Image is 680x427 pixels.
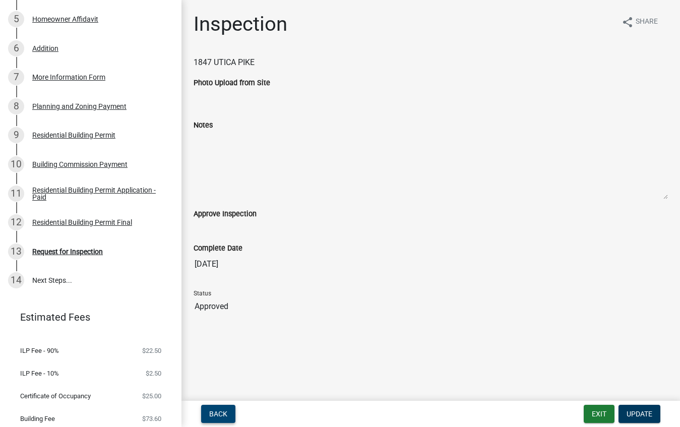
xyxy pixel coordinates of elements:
button: shareShare [613,12,666,32]
div: Homeowner Affidavit [32,16,98,23]
button: Exit [584,405,614,423]
div: 14 [8,272,24,288]
div: More Information Form [32,74,105,81]
label: Complete Date [194,245,242,252]
span: Certificate of Occupancy [20,393,91,399]
div: Residential Building Permit Final [32,219,132,226]
div: 9 [8,127,24,143]
div: Building Commission Payment [32,161,128,168]
div: 6 [8,40,24,56]
span: ILP Fee - 10% [20,370,59,377]
div: 12 [8,214,24,230]
span: Share [636,16,658,28]
div: 10 [8,156,24,172]
div: Addition [32,45,58,52]
span: Update [627,410,652,418]
button: Back [201,405,235,423]
span: Building Fee [20,415,55,422]
span: $25.00 [142,393,161,399]
div: Request for Inspection [32,248,103,255]
div: Planning and Zoning Payment [32,103,127,110]
div: 13 [8,243,24,260]
span: ILP Fee - 90% [20,347,59,354]
label: Approve Inspection [194,211,257,218]
a: Estimated Fees [8,307,165,327]
div: 5 [8,11,24,27]
span: $73.60 [142,415,161,422]
div: Residential Building Permit [32,132,115,139]
i: share [622,16,634,28]
p: 1847 UTICA PIKE [194,56,668,69]
div: Residential Building Permit Application - Paid [32,187,165,201]
label: Notes [194,122,213,129]
label: Photo Upload from Site [194,80,270,87]
button: Update [619,405,660,423]
span: $22.50 [142,347,161,354]
span: Back [209,410,227,418]
span: $2.50 [146,370,161,377]
div: 7 [8,69,24,85]
div: 8 [8,98,24,114]
div: 11 [8,186,24,202]
h1: Inspection [194,12,287,36]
